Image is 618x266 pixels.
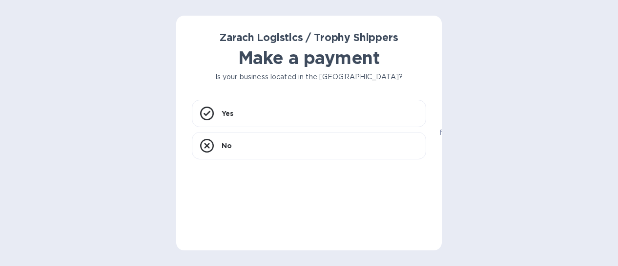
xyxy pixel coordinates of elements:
p: Is your business located in the [GEOGRAPHIC_DATA]? [192,72,426,82]
h1: Make a payment [192,47,426,68]
p: No [222,141,232,151]
b: Zarach Logistics / Trophy Shippers [220,31,398,44]
p: Yes [222,109,233,118]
